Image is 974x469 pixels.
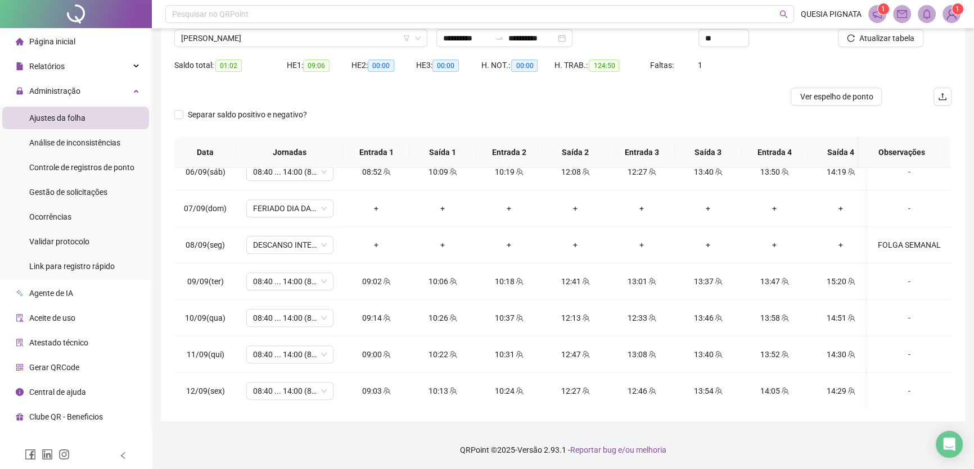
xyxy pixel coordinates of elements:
[343,137,409,168] th: Entrada 1
[418,385,467,397] div: 10:13
[617,385,666,397] div: 12:46
[780,350,789,358] span: team
[448,350,457,358] span: team
[253,236,327,253] span: DESCANSO INTER-JORNADA
[581,277,590,285] span: team
[236,137,343,168] th: Jornadas
[817,239,865,251] div: +
[617,202,666,215] div: +
[838,29,923,47] button: Atualizar tabela
[876,312,943,324] div: -
[418,166,467,178] div: 10:09
[936,431,963,458] div: Open Intercom Messenger
[29,262,115,271] span: Link para registro rápido
[418,348,467,361] div: 10:22
[872,9,882,19] span: notification
[846,350,855,358] span: team
[846,314,855,322] span: team
[186,386,225,395] span: 12/09(sex)
[846,168,855,176] span: team
[476,137,542,168] th: Entrada 2
[697,61,702,70] span: 1
[29,237,89,246] span: Validar protocolo
[554,59,650,72] div: H. TRAB.:
[684,385,732,397] div: 13:54
[174,137,236,168] th: Data
[352,275,400,288] div: 09:02
[714,277,723,285] span: team
[215,60,242,72] span: 01:02
[650,61,675,70] span: Faltas:
[846,277,855,285] span: team
[714,168,723,176] span: team
[29,289,73,298] span: Agente de IA
[897,9,907,19] span: mail
[952,3,963,15] sup: Atualize o seu contato no menu Meus Dados
[581,350,590,358] span: team
[684,348,732,361] div: 13:40
[414,35,421,42] span: down
[808,137,874,168] th: Saída 4
[817,312,865,324] div: 14:51
[647,387,656,395] span: team
[485,275,533,288] div: 10:18
[416,59,481,72] div: HE 3:
[29,62,65,71] span: Relatórios
[29,338,88,347] span: Atestado técnico
[29,188,107,197] span: Gestão de solicitações
[352,239,400,251] div: +
[938,92,947,101] span: upload
[515,387,524,395] span: team
[352,312,400,324] div: 09:14
[684,275,732,288] div: 13:37
[791,88,882,106] button: Ver espelho de ponto
[382,387,391,395] span: team
[418,202,467,215] div: +
[382,168,391,176] span: team
[119,452,127,459] span: left
[750,202,799,215] div: +
[675,137,741,168] th: Saída 3
[253,383,327,399] span: 08:40 ... 14:00 (8 HORAS)
[29,388,86,397] span: Central de ajuda
[943,6,960,22] img: 85188
[750,275,799,288] div: 13:47
[551,348,599,361] div: 12:47
[780,314,789,322] span: team
[253,309,327,326] span: 08:40 ... 14:00 (8 HORAS)
[684,202,732,215] div: +
[25,449,36,460] span: facebook
[684,312,732,324] div: 13:46
[817,202,865,215] div: +
[551,239,599,251] div: +
[16,314,24,322] span: audit
[817,275,865,288] div: 15:20
[418,312,467,324] div: 10:26
[617,275,666,288] div: 13:01
[780,277,789,285] span: team
[750,348,799,361] div: 13:52
[647,168,656,176] span: team
[647,277,656,285] span: team
[382,350,391,358] span: team
[750,239,799,251] div: +
[187,350,224,359] span: 11/09(qui)
[29,212,71,221] span: Ocorrências
[955,5,959,13] span: 1
[846,387,855,395] span: team
[303,60,330,72] span: 09:06
[878,3,889,15] sup: 1
[29,86,80,95] span: Administração
[29,363,79,372] span: Gerar QRCode
[253,163,327,180] span: 08:40 ... 14:00 (8 HORAS)
[801,8,862,20] span: QUESIA PIGNATA
[551,166,599,178] div: 12:08
[589,60,619,72] span: 124:50
[750,385,799,397] div: 14:05
[779,10,788,19] span: search
[517,445,542,454] span: Versão
[647,350,656,358] span: team
[581,314,590,322] span: team
[817,166,865,178] div: 14:19
[750,312,799,324] div: 13:58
